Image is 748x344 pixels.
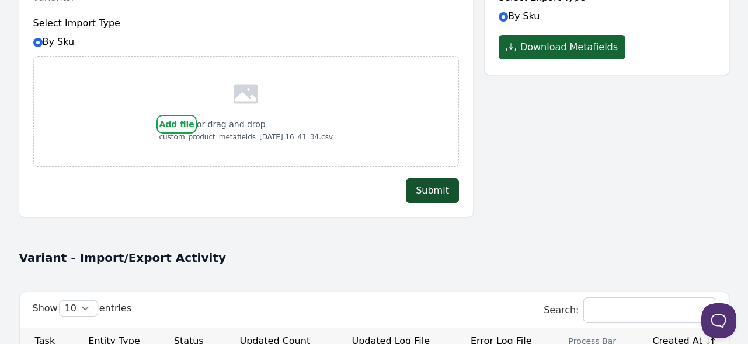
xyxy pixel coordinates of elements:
button: Download Metafields [499,35,625,59]
label: Search: [544,304,715,315]
p: or drag and drop [194,117,266,131]
h6: Select Import Type [33,16,459,30]
span: Add file [159,120,194,129]
h1: Variant - Import/Export Activity [19,250,729,266]
input: Search: [584,298,716,322]
iframe: Toggle Customer Support [701,303,736,338]
p: custom_product_metafields_[DATE] 16_41_34.csv [159,131,333,143]
div: By Sku [33,16,459,49]
select: Showentries [60,301,98,316]
label: Show entries [33,303,132,314]
button: Submit [406,178,459,203]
